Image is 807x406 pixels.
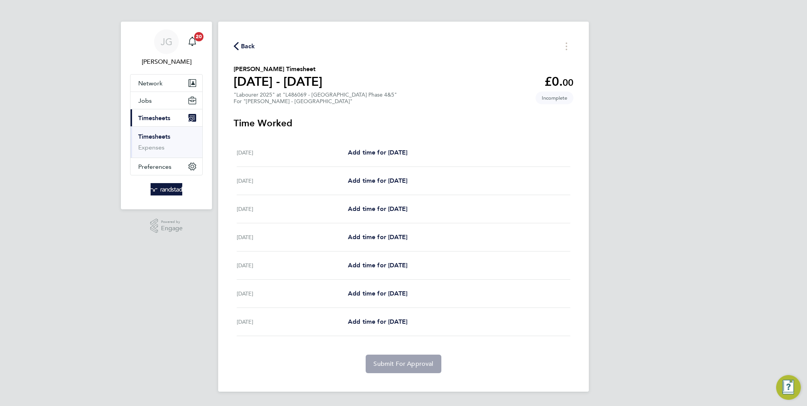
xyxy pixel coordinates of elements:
span: Add time for [DATE] [348,262,407,269]
nav: Main navigation [121,22,212,209]
h2: [PERSON_NAME] Timesheet [234,65,322,74]
span: Timesheets [138,114,170,122]
span: JG [161,37,173,47]
h1: [DATE] - [DATE] [234,74,322,89]
div: "Labourer 2025" at "L486069 - [GEOGRAPHIC_DATA] Phase 4&5" [234,92,397,105]
span: Add time for [DATE] [348,177,407,184]
div: [DATE] [237,176,348,185]
div: For "[PERSON_NAME] - [GEOGRAPHIC_DATA]" [234,98,397,105]
span: Add time for [DATE] [348,205,407,212]
button: Back [234,41,255,51]
a: Timesheets [138,133,170,140]
a: Add time for [DATE] [348,176,407,185]
span: James Garrard [130,57,203,66]
div: [DATE] [237,204,348,214]
span: Add time for [DATE] [348,149,407,156]
a: Go to home page [130,183,203,195]
button: Timesheets Menu [559,40,573,52]
div: [DATE] [237,317,348,326]
span: Powered by [161,219,183,225]
a: Add time for [DATE] [348,317,407,326]
span: 00 [563,77,573,88]
a: Expenses [138,144,164,151]
h3: Time Worked [234,117,573,129]
span: Add time for [DATE] [348,318,407,325]
div: [DATE] [237,233,348,242]
a: JG[PERSON_NAME] [130,29,203,66]
span: Jobs [138,97,152,104]
span: Add time for [DATE] [348,290,407,297]
img: randstad-logo-retina.png [151,183,183,195]
div: [DATE] [237,148,348,157]
button: Jobs [131,92,202,109]
a: Add time for [DATE] [348,148,407,157]
span: This timesheet is Incomplete. [536,92,573,104]
span: Preferences [138,163,171,170]
span: 20 [194,32,203,41]
span: Network [138,80,163,87]
a: Add time for [DATE] [348,233,407,242]
a: Powered byEngage [150,219,183,233]
button: Preferences [131,158,202,175]
app-decimal: £0. [544,74,573,89]
span: Back [241,42,255,51]
span: Add time for [DATE] [348,233,407,241]
div: [DATE] [237,289,348,298]
span: Engage [161,225,183,232]
div: [DATE] [237,261,348,270]
button: Timesheets [131,109,202,126]
div: Timesheets [131,126,202,158]
a: Add time for [DATE] [348,261,407,270]
a: Add time for [DATE] [348,289,407,298]
button: Network [131,75,202,92]
button: Engage Resource Center [776,375,801,400]
a: Add time for [DATE] [348,204,407,214]
a: 20 [185,29,200,54]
